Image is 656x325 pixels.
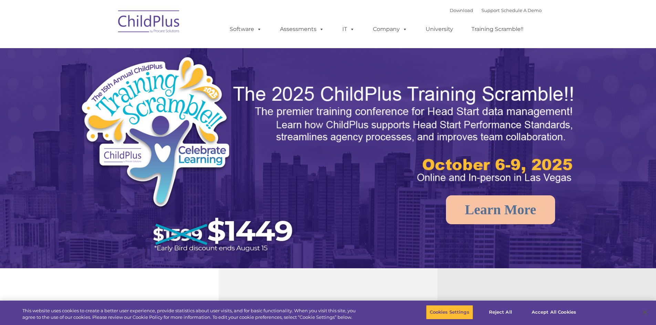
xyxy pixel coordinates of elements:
[479,305,522,319] button: Reject All
[465,22,530,36] a: Training Scramble!!
[223,22,269,36] a: Software
[446,195,555,224] a: Learn More
[335,22,362,36] a: IT
[96,45,117,51] span: Last name
[528,305,580,319] button: Accept All Cookies
[637,305,653,320] button: Close
[273,22,331,36] a: Assessments
[426,305,473,319] button: Cookies Settings
[96,74,125,79] span: Phone number
[22,307,361,321] div: This website uses cookies to create a better user experience, provide statistics about user visit...
[115,6,184,40] img: ChildPlus by Procare Solutions
[481,8,500,13] a: Support
[450,8,473,13] a: Download
[450,8,542,13] font: |
[419,22,460,36] a: University
[501,8,542,13] a: Schedule A Demo
[366,22,414,36] a: Company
